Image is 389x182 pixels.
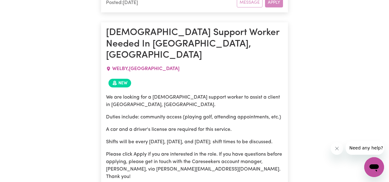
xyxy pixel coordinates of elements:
[346,141,384,155] iframe: Message from company
[106,138,283,146] p: Shifts will be every [DATE], [DATE], and [DATE]; shift times to be discussed.
[364,157,384,177] iframe: Button to launch messaging window
[112,66,179,71] span: WELBY , [GEOGRAPHIC_DATA]
[106,94,283,109] p: We are looking for a [DEMOGRAPHIC_DATA] support worker to assist a client in [GEOGRAPHIC_DATA], [...
[106,126,283,133] p: A car and a driver's license are required for this service.
[106,113,283,121] p: Duties include: community access (playing golf, attending appointments, etc.)
[106,151,283,180] p: Please click Apply if you are interested in the role. If you have questions before applying, plea...
[331,142,343,155] iframe: Close message
[106,27,283,61] h1: [DEMOGRAPHIC_DATA] Support Worker Needed In [GEOGRAPHIC_DATA], [GEOGRAPHIC_DATA]
[108,79,131,87] span: Job posted within the last 30 days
